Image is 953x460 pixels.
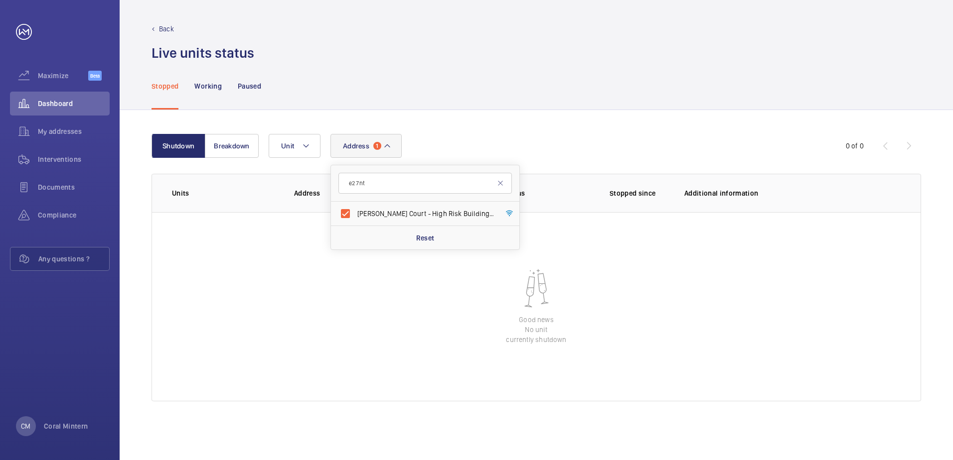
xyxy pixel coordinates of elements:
[38,210,110,220] span: Compliance
[152,81,178,91] p: Stopped
[88,71,102,81] span: Beta
[205,134,259,158] button: Breakdown
[194,81,221,91] p: Working
[38,126,110,136] span: My addresses
[38,154,110,164] span: Interventions
[610,188,668,198] p: Stopped since
[172,188,278,198] p: Units
[373,142,381,150] span: 1
[152,44,254,62] h1: Live units status
[238,81,261,91] p: Paused
[152,134,205,158] button: Shutdown
[294,188,436,198] p: Address
[281,142,294,150] span: Unit
[338,173,512,194] input: Search by address
[343,142,369,150] span: Address
[21,421,30,431] p: CM
[269,134,320,158] button: Unit
[416,233,435,243] p: Reset
[38,99,110,109] span: Dashboard
[159,24,174,34] p: Back
[38,182,110,192] span: Documents
[330,134,402,158] button: Address1
[38,71,88,81] span: Maximize
[506,315,566,345] p: Good news No unit currently shutdown
[38,254,109,264] span: Any questions ?
[684,188,901,198] p: Additional information
[357,209,494,219] span: [PERSON_NAME] Court - High Risk Building - [PERSON_NAME][GEOGRAPHIC_DATA], [GEOGRAPHIC_DATA]
[44,421,88,431] p: Coral Mintern
[846,141,864,151] div: 0 of 0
